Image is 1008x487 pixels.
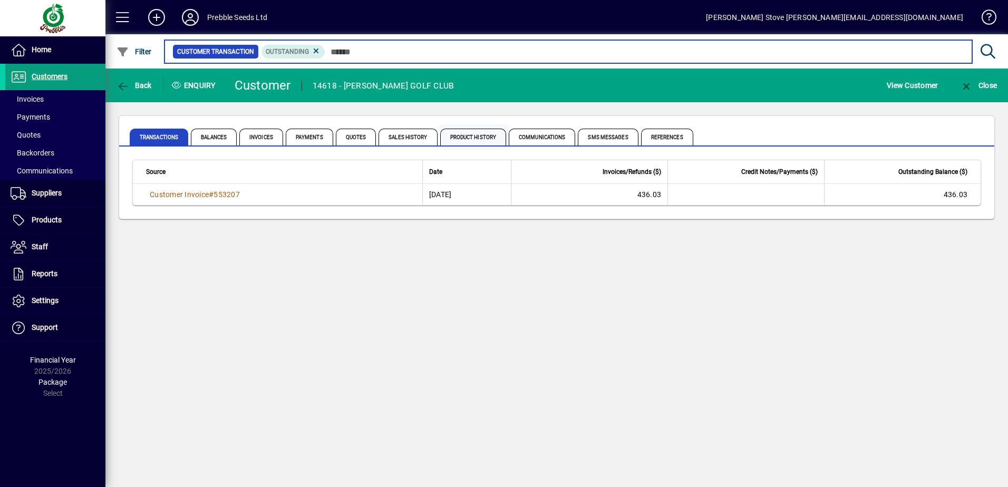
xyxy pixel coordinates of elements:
[38,378,67,386] span: Package
[32,242,48,251] span: Staff
[117,81,152,90] span: Back
[440,129,507,145] span: Product History
[286,129,333,145] span: Payments
[30,356,76,364] span: Financial Year
[5,126,105,144] a: Quotes
[117,47,152,56] span: Filter
[706,9,963,26] div: [PERSON_NAME] Stove [PERSON_NAME][EMAIL_ADDRESS][DOMAIN_NAME]
[191,129,237,145] span: Balances
[336,129,376,145] span: Quotes
[32,216,62,224] span: Products
[207,9,267,26] div: Prebble Seeds Ltd
[32,269,57,278] span: Reports
[603,166,661,178] span: Invoices/Refunds ($)
[379,129,437,145] span: Sales History
[578,129,638,145] span: SMS Messages
[887,77,938,94] span: View Customer
[114,42,154,61] button: Filter
[239,129,283,145] span: Invoices
[422,184,511,205] td: [DATE]
[11,167,73,175] span: Communications
[163,77,227,94] div: Enquiry
[177,46,254,57] span: Customer Transaction
[313,77,454,94] div: 14618 - [PERSON_NAME] GOLF CLUB
[32,45,51,54] span: Home
[235,77,291,94] div: Customer
[261,45,325,59] mat-chip: Outstanding Status: Outstanding
[5,234,105,260] a: Staff
[146,166,166,178] span: Source
[5,288,105,314] a: Settings
[509,129,575,145] span: Communications
[32,189,62,197] span: Suppliers
[11,131,41,139] span: Quotes
[32,323,58,332] span: Support
[114,76,154,95] button: Back
[5,207,105,233] a: Products
[173,8,207,27] button: Profile
[5,37,105,63] a: Home
[5,261,105,287] a: Reports
[957,76,1000,95] button: Close
[105,76,163,95] app-page-header-button: Back
[266,48,309,55] span: Outstanding
[5,315,105,341] a: Support
[741,166,818,178] span: Credit Notes/Payments ($)
[11,113,50,121] span: Payments
[5,108,105,126] a: Payments
[949,76,1008,95] app-page-header-button: Close enquiry
[11,149,54,157] span: Backorders
[960,81,997,90] span: Close
[130,129,188,145] span: Transactions
[5,90,105,108] a: Invoices
[898,166,967,178] span: Outstanding Balance ($)
[5,144,105,162] a: Backorders
[974,2,995,36] a: Knowledge Base
[214,190,240,199] span: 553207
[429,166,505,178] div: Date
[824,184,981,205] td: 436.03
[511,184,667,205] td: 436.03
[150,190,209,199] span: Customer Invoice
[5,162,105,180] a: Communications
[884,76,941,95] button: View Customer
[140,8,173,27] button: Add
[641,129,693,145] span: References
[32,72,67,81] span: Customers
[209,190,214,199] span: #
[11,95,44,103] span: Invoices
[5,180,105,207] a: Suppliers
[429,166,442,178] span: Date
[32,296,59,305] span: Settings
[146,189,244,200] a: Customer Invoice#553207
